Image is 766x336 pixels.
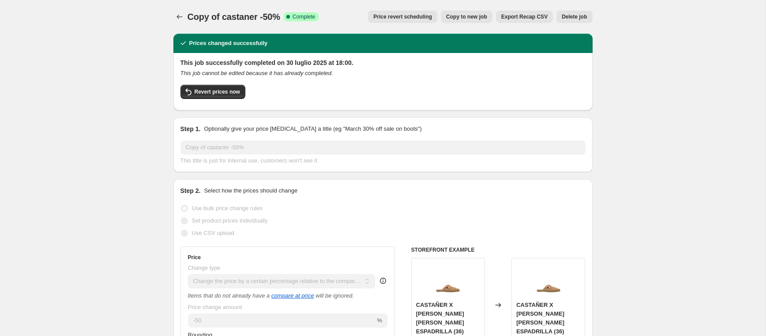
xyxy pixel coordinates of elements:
button: Price revert scheduling [368,11,437,23]
span: Complete [293,13,315,20]
button: Revert prices now [180,85,245,99]
div: help [379,276,387,285]
i: Items that do not already have a [188,292,270,299]
span: Use bulk price change rules [192,205,263,211]
span: Set product prices individually [192,217,268,224]
h6: STOREFRONT EXAMPLE [411,246,586,253]
span: CASTAÑER X [PERSON_NAME] [PERSON_NAME] ESPADRILLA (36) [416,302,464,335]
span: Price revert scheduling [373,13,432,20]
span: Price change amount [188,304,242,310]
span: CASTAÑER X [PERSON_NAME] [PERSON_NAME] ESPADRILLA (36) [516,302,564,335]
input: -20 [188,313,375,328]
i: will be ignored. [315,292,354,299]
button: Copy to new job [441,11,492,23]
h2: This job successfully completed on 30 luglio 2025 at 18:00. [180,58,586,67]
h2: Prices changed successfully [189,39,268,48]
span: Revert prices now [195,88,240,95]
h2: Step 2. [180,186,201,195]
span: Change type [188,264,221,271]
span: Use CSV upload [192,230,234,236]
span: Export Recap CSV [501,13,548,20]
img: 2_e54a7c07-4f4a-4ae8-8f83-d075b3d580a2_80x.png [531,263,566,298]
span: Delete job [562,13,587,20]
span: Copy to new job [446,13,487,20]
input: 30% off holiday sale [180,140,586,155]
button: compare at price [271,292,314,299]
span: % [377,317,382,324]
button: Export Recap CSV [496,11,553,23]
img: 2_e54a7c07-4f4a-4ae8-8f83-d075b3d580a2_80x.png [430,263,466,298]
span: This title is just for internal use, customers won't see it [180,157,317,164]
p: Select how the prices should change [204,186,297,195]
span: Copy of castaner -50% [188,12,280,22]
h2: Step 1. [180,125,201,133]
h3: Price [188,254,201,261]
button: Price change jobs [173,11,186,23]
i: This job cannot be edited because it has already completed. [180,70,333,76]
p: Optionally give your price [MEDICAL_DATA] a title (eg "March 30% off sale on boots") [204,125,421,133]
button: Delete job [556,11,592,23]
